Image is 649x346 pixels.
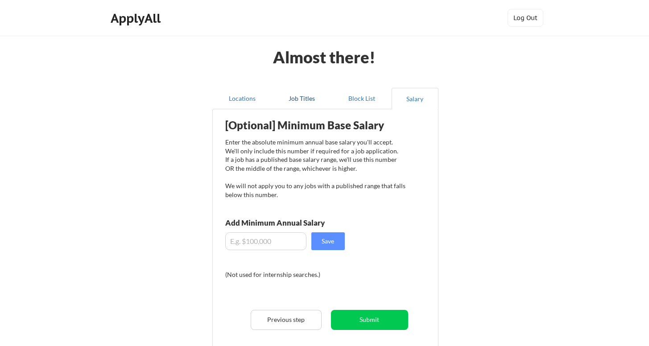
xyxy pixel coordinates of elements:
[392,88,438,109] button: Salary
[225,120,405,131] div: [Optional] Minimum Base Salary
[332,88,392,109] button: Block List
[508,9,543,27] button: Log Out
[272,88,332,109] button: Job Titles
[311,232,345,250] button: Save
[212,88,272,109] button: Locations
[225,138,405,199] div: Enter the absolute minimum annual base salary you'll accept. We'll only include this number if re...
[225,232,306,250] input: E.g. $100,000
[225,270,346,279] div: (Not used for internship searches.)
[251,310,322,330] button: Previous step
[225,219,364,227] div: Add Minimum Annual Salary
[111,11,163,26] div: ApplyAll
[262,49,386,65] div: Almost there!
[331,310,408,330] button: Submit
